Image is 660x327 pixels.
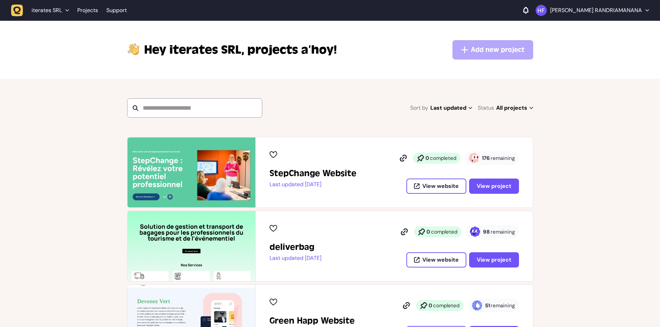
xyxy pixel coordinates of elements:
span: Add new project [471,45,525,55]
span: remaining [491,302,515,309]
span: completed [430,155,456,162]
span: View website [422,257,459,263]
p: [PERSON_NAME] RANDRIAMANANA [550,7,642,14]
img: StepChange Website [127,137,255,208]
span: View website [422,183,459,189]
span: Sort by [410,103,428,113]
button: View website [406,179,466,194]
a: Support [106,7,127,14]
button: [PERSON_NAME] RANDRIAMANANA [536,5,649,16]
strong: 176 [482,155,490,162]
button: View project [469,179,519,194]
p: Last updated [DATE] [270,181,357,188]
strong: 0 [426,228,430,235]
h2: Green Happ Website [270,315,355,326]
p: projects a’hoy! [144,42,337,58]
strong: 98 [483,228,490,235]
a: Projects [77,4,98,17]
img: Harimisa Fidèle Ullmann RANDRIAMANANA [536,5,547,16]
h2: StepChange Website [270,168,357,179]
span: iterates SRL [144,42,245,58]
button: Add new project [452,40,533,60]
span: View project [477,256,511,263]
img: hi-hand [127,42,140,56]
strong: 0 [429,302,432,309]
span: completed [433,302,459,309]
img: deliverbag [127,211,255,281]
strong: 51 [485,302,490,309]
h2: deliverbag [270,242,322,253]
button: View website [406,252,466,267]
span: Last updated [430,103,472,113]
button: iterates SRL [11,4,73,17]
span: View project [477,182,511,190]
button: View project [469,252,519,267]
span: remaining [491,155,515,162]
p: Last updated [DATE] [270,255,322,262]
span: All projects [496,103,533,113]
span: iterates SRL [32,7,62,14]
strong: 0 [425,155,429,162]
span: remaining [491,228,515,235]
span: Status [478,103,494,113]
span: completed [431,228,457,235]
